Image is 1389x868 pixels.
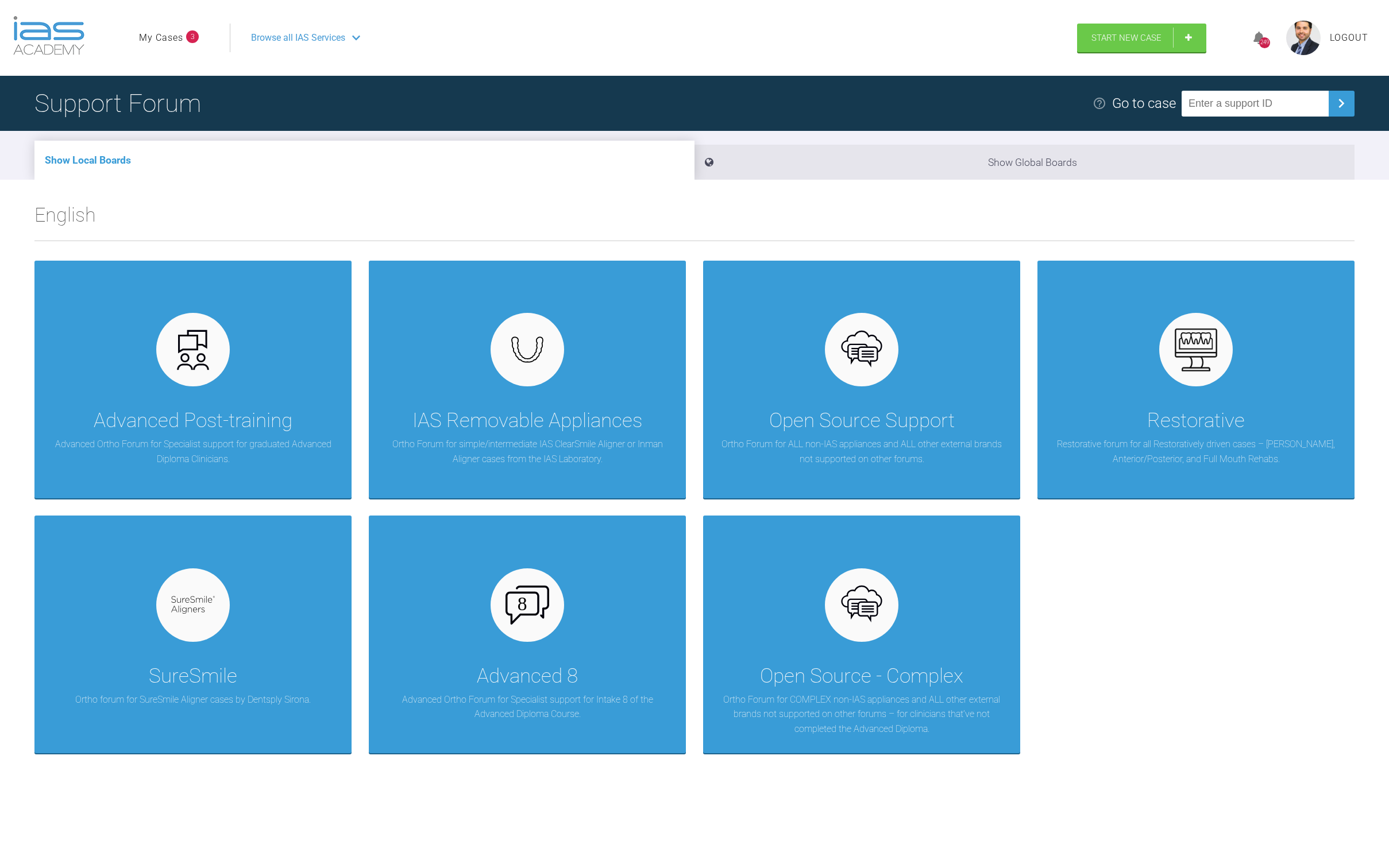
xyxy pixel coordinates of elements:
div: Open Source - Complex [760,660,963,692]
img: removables.927eaa4e.svg [506,333,550,366]
a: IAS Removable AppliancesOrtho Forum for simple/intermediate IAS ClearSmile Aligner or Inman Align... [369,261,686,498]
p: Restorative forum for all Restoratively driven cases – [PERSON_NAME], Anterior/Posterior, and Ful... [1055,437,1337,466]
img: logo-light.3e3ef733.png [13,16,84,55]
span: 3 [186,30,199,43]
a: My Cases [139,30,183,45]
img: profile.png [1286,21,1321,55]
div: Advanced 8 [477,660,578,692]
p: Ortho Forum for ALL non-IAS appliances and ALL other external brands not supported on other forums. [720,437,1003,466]
div: Go to case [1112,92,1176,114]
span: Start New Case [1091,33,1162,43]
div: Advanced Post-training [94,405,292,437]
input: Enter a support ID [1182,91,1329,117]
a: Logout [1330,30,1368,45]
p: Ortho forum for SureSmile Aligner cases by Dentsply Sirona. [75,692,311,707]
a: Open Source SupportOrtho Forum for ALL non-IAS appliances and ALL other external brands not suppo... [703,261,1020,498]
a: Advanced 8Advanced Ortho Forum for Specialist support for Intake 8 of the Advanced Diploma Course. [369,516,686,753]
a: SureSmileOrtho forum for SureSmile Aligner cases by Dentsply Sirona. [34,516,352,753]
li: Show Global Boards [694,145,1355,180]
div: 249 [1259,37,1270,48]
div: SureSmile [149,660,237,692]
a: Start New Case [1077,24,1206,52]
p: Ortho Forum for COMPLEX non-IAS appliances and ALL other external brands not supported on other f... [720,692,1003,737]
h1: Support Forum [34,83,201,123]
p: Advanced Ortho Forum for Specialist support for graduated Advanced Diploma Clinicians. [52,437,334,466]
img: opensource.6e495855.svg [840,328,884,372]
div: Open Source Support [769,405,955,437]
p: Ortho Forum for simple/intermediate IAS ClearSmile Aligner or Inman Aligner cases from the IAS La... [386,437,669,466]
img: advanced-8.8f044f02.svg [506,586,550,625]
a: RestorativeRestorative forum for all Restoratively driven cases – [PERSON_NAME], Anterior/Posteri... [1037,261,1355,498]
p: Advanced Ortho Forum for Specialist support for Intake 8 of the Advanced Diploma Course. [386,692,669,722]
img: chevronRight.28bd32b0.svg [1332,94,1351,113]
a: Advanced Post-trainingAdvanced Ortho Forum for Specialist support for graduated Advanced Diploma ... [34,261,352,498]
span: Browse all IAS Services [251,30,345,45]
img: help.e70b9f3d.svg [1093,96,1106,110]
a: Open Source - ComplexOrtho Forum for COMPLEX non-IAS appliances and ALL other external brands not... [703,516,1020,753]
img: opensource.6e495855.svg [840,583,884,627]
div: IAS Removable Appliances [412,405,642,437]
h2: English [34,199,1355,241]
li: Show Local Boards [34,141,694,180]
img: suresmile.935bb804.svg [171,596,215,614]
img: advanced.73cea251.svg [171,328,215,372]
img: restorative.65e8f6b6.svg [1174,328,1218,372]
div: Restorative [1147,405,1245,437]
